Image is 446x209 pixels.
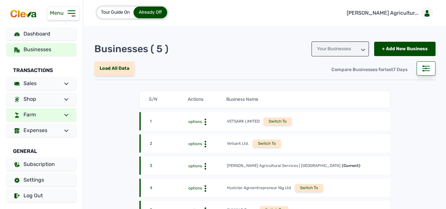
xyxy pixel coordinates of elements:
[295,184,323,192] div: Switch To
[24,112,36,118] span: Farm
[374,42,436,56] div: + Add New Business
[7,108,76,121] a: Farm
[24,192,43,199] span: Log Out
[385,67,393,72] span: last
[7,43,76,56] a: Businesses
[7,124,76,137] a: Expenses
[7,93,76,106] a: Shop
[227,163,341,168] div: [PERSON_NAME] Agricultural Services | [GEOGRAPHIC_DATA]
[263,117,292,125] div: Switch To
[101,9,130,15] span: Tour Guide On
[150,185,188,192] div: 4
[227,185,291,190] div: Hyelclar Agroentrepreneur Nig Ltd
[341,163,360,168] span: (Current)
[50,10,66,16] span: Menu
[188,119,202,124] span: options
[94,43,168,55] p: Businesses ( 5 )
[227,141,249,146] div: Vetsark Ltd.
[188,164,202,168] span: options
[188,142,202,146] span: options
[24,46,51,52] span: Businesses
[24,161,55,167] span: Subscription
[9,9,38,18] img: cleva_logo.png
[7,77,76,90] a: Sales
[24,96,36,102] span: Shop
[150,163,188,170] div: 3
[227,119,260,124] div: VETSARK LIMITED
[7,27,76,40] a: Dashboard
[24,80,37,86] span: Sales
[253,140,281,147] div: Switch To
[24,127,47,133] span: Expenses
[150,119,188,125] div: 1
[188,186,202,190] span: options
[342,4,436,22] a: [PERSON_NAME] Agricultur...
[149,96,187,103] div: S/N
[7,140,76,158] div: General
[347,9,419,17] p: [PERSON_NAME] Agricultur...
[100,66,129,71] span: Load All Data
[24,31,50,37] span: Dashboard
[226,96,381,103] div: Business Name
[150,141,188,147] div: 2
[24,177,44,183] span: Settings
[326,63,413,77] div: Compare Businesses for 7 Days
[7,173,76,187] a: Settings
[7,158,76,171] a: Subscription
[188,96,226,103] div: Actions
[311,41,369,56] div: Your Businesses
[7,59,76,77] div: Transactions
[139,9,162,15] span: Already Off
